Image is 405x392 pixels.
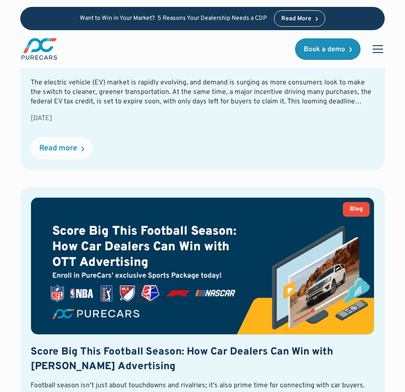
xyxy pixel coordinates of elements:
[39,145,77,152] div: Read more
[304,46,345,53] div: Book a demo
[274,10,326,27] a: Read More
[367,39,385,59] div: menu
[80,15,267,22] p: Want to Win in Your Market? 5 Reasons Your Dealership Needs a CDP
[350,206,363,212] div: Blog
[20,37,58,61] img: purecars logo
[31,114,374,123] div: [DATE]
[31,345,374,374] h3: Score Big This Football Season: How Car Dealers Can Win with [PERSON_NAME] Advertising
[295,38,361,60] a: Book a demo
[31,78,374,107] div: The electric vehicle (EV) market is rapidly evolving, and demand is surging as more consumers loo...
[20,37,58,61] a: main
[281,16,311,22] div: Read More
